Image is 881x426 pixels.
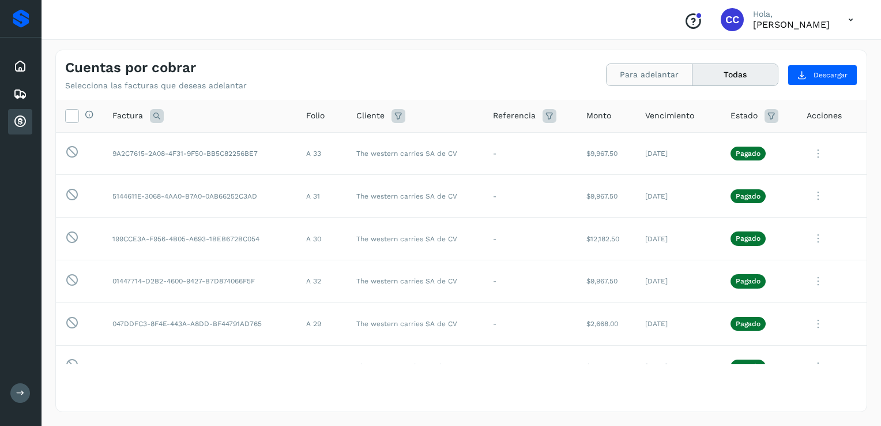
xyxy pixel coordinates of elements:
td: 047DDFC3-8F4E-443A-A8DD-BF44791AD765 [103,302,297,345]
span: Cliente [356,110,385,122]
p: Pagado [736,234,760,242]
span: Factura [112,110,143,122]
td: $9,967.50 [577,345,636,388]
span: Estado [731,110,758,122]
td: $9,967.50 [577,175,636,218]
td: The western carries SA de CV [347,175,484,218]
td: - [484,175,578,218]
td: The western carries SA de CV [347,218,484,260]
td: A 38 [297,345,347,388]
span: Monto [586,110,611,122]
td: [DATE] [636,132,721,175]
p: Pagado [736,277,760,285]
td: A 31 [297,175,347,218]
button: Descargar [788,65,857,85]
span: Referencia [493,110,536,122]
p: Pagado [736,192,760,200]
td: A 33 [297,132,347,175]
td: [DATE] [636,302,721,345]
td: - [484,302,578,345]
td: $2,668.00 [577,302,636,345]
div: Cuentas por cobrar [8,109,32,134]
h4: Cuentas por cobrar [65,59,196,76]
button: Todas [692,64,778,85]
p: Pagado [736,150,760,158]
p: Pagado [736,320,760,328]
span: Folio [306,110,325,122]
td: [DATE] [636,345,721,388]
td: [DATE] [636,260,721,302]
td: $12,182.50 [577,218,636,260]
td: The western carries SA de CV [347,345,484,388]
td: [DATE] [636,218,721,260]
td: - [484,345,578,388]
span: Vencimiento [645,110,694,122]
td: The western carries SA de CV [347,132,484,175]
span: Acciones [807,110,842,122]
td: 01447714-D2B2-4600-9427-B7D874066F5F [103,260,297,302]
button: Para adelantar [607,64,692,85]
p: Pagado [736,363,760,371]
td: [DATE] [636,175,721,218]
td: 5144611E-3068-4AA0-B7A0-0AB66252C3AD [103,175,297,218]
td: A 29 [297,302,347,345]
td: A80E290C-479E-4E6E-B7B3-499B3337C94C [103,345,297,388]
p: Selecciona las facturas que deseas adelantar [65,81,247,91]
td: The western carries SA de CV [347,260,484,302]
td: A 32 [297,260,347,302]
p: Hola, [753,9,830,19]
td: $9,967.50 [577,132,636,175]
p: Carlos Cardiel Castro [753,19,830,30]
div: Inicio [8,54,32,79]
td: A 30 [297,218,347,260]
td: - [484,260,578,302]
td: $9,967.50 [577,260,636,302]
td: 9A2C7615-2A08-4F31-9F50-BB5C82256BE7 [103,132,297,175]
td: The western carries SA de CV [347,302,484,345]
td: 199CCE3A-F956-4B05-A693-1BEB672BC054 [103,218,297,260]
div: Embarques [8,81,32,107]
td: - [484,218,578,260]
td: - [484,132,578,175]
span: Descargar [814,70,848,80]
